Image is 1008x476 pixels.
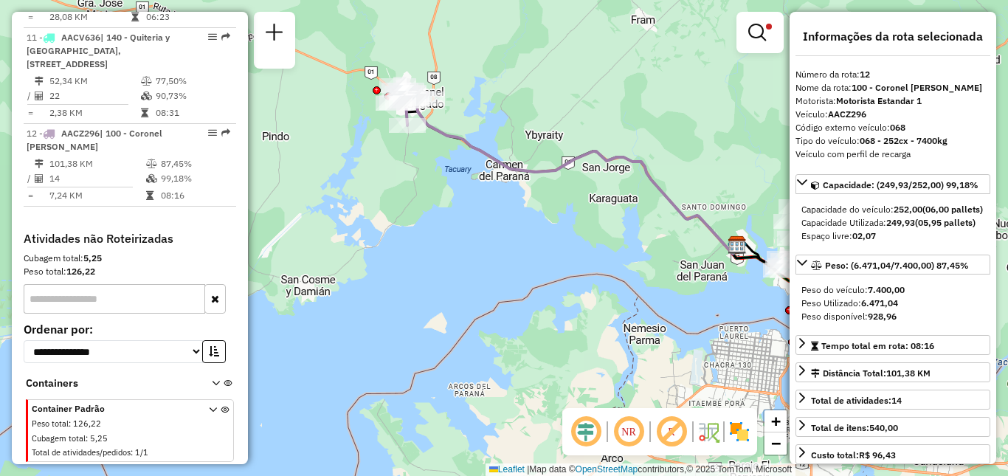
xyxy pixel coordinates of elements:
strong: 02,07 [852,230,876,241]
span: 1/1 [135,447,148,458]
td: / [27,171,34,186]
i: % de utilização da cubagem [141,92,152,100]
span: Filtro Ativo [766,24,772,30]
td: = [27,10,34,24]
h4: Atividades não Roteirizadas [24,232,236,246]
i: Total de Atividades [35,174,44,183]
strong: (05,95 pallets) [915,217,976,228]
td: 7,24 KM [49,188,145,203]
div: Veículo com perfil de recarga [795,148,990,161]
span: + [771,412,781,430]
div: Capacidade Utilizada: [801,216,984,230]
span: 12 - [27,128,162,152]
a: Tempo total em rota: 08:16 [795,335,990,355]
a: Zoom out [764,432,787,455]
a: Total de itens:540,00 [795,417,990,437]
div: Custo total: [811,449,896,462]
span: − [771,434,781,452]
a: Distância Total:101,38 KM [795,362,990,382]
span: 126,22 [73,418,101,429]
td: 06:23 [145,10,222,24]
strong: 12 [860,69,870,80]
a: Custo total:R$ 96,43 [795,444,990,464]
a: Leaflet [489,464,525,475]
td: 77,50% [155,74,229,89]
strong: 14 [891,395,902,406]
span: : [86,433,88,444]
a: Total de atividades:14 [795,390,990,410]
em: Opções [208,128,217,137]
div: Capacidade: (249,93/252,00) 99,18% [795,197,990,249]
a: Zoom in [764,410,787,432]
div: Espaço livre: [801,230,984,243]
strong: 068 [890,122,905,133]
td: 08:16 [160,188,230,203]
em: Rota exportada [221,128,230,137]
strong: 249,93 [886,217,915,228]
strong: 928,96 [868,311,897,322]
img: SAZ PY Encarnación [728,235,747,255]
i: Tempo total em rota [131,13,139,21]
i: % de utilização do peso [146,159,157,168]
span: Peso do veículo: [801,284,905,295]
div: Nome da rota: [795,81,990,94]
i: % de utilização do peso [141,77,152,86]
td: 14 [49,171,145,186]
strong: 100 - Coronel [PERSON_NAME] [852,82,982,93]
td: 87,45% [160,156,230,171]
strong: 252,00 [894,204,922,215]
a: Peso: (6.471,04/7.400,00) 87,45% [795,255,990,275]
td: 99,18% [160,171,230,186]
td: 52,34 KM [49,74,140,89]
span: : [131,447,133,458]
td: 101,38 KM [49,156,145,171]
div: Capacidade do veículo: [801,203,984,216]
strong: 7.400,00 [868,284,905,295]
td: 2,38 KM [49,106,140,120]
span: 101,38 KM [886,368,931,379]
strong: 6.471,04 [861,297,898,308]
img: Fluxo de ruas [697,420,720,444]
span: 5,25 [90,433,108,444]
strong: 5,25 [83,252,102,263]
td: 08:31 [155,106,229,120]
span: Peso total [32,418,69,429]
span: Peso: (6.471,04/7.400,00) 87,45% [825,260,969,271]
div: Map data © contributors,© 2025 TomTom, Microsoft [486,463,795,476]
span: Total de atividades: [811,395,902,406]
i: % de utilização da cubagem [146,174,157,183]
span: Cubagem total [32,433,86,444]
div: Peso total: [24,265,236,278]
span: : [69,418,71,429]
strong: (06,00 pallets) [922,204,983,215]
em: Rota exportada [221,32,230,41]
span: Ocultar NR [611,414,646,449]
span: | [527,464,529,475]
span: | 100 - Coronel [PERSON_NAME] [27,128,162,152]
div: Total de itens: [811,421,898,435]
i: Distância Total [35,77,44,86]
td: 22 [49,89,140,103]
td: 90,73% [155,89,229,103]
i: Tempo total em rota [146,191,153,200]
a: OpenStreetMap [576,464,638,475]
div: Veículo: [795,108,990,121]
h4: Informações da rota selecionada [795,30,990,44]
i: Distância Total [35,159,44,168]
a: Capacidade: (249,93/252,00) 99,18% [795,174,990,194]
div: Tipo do veículo: [795,134,990,148]
span: Total de atividades/pedidos [32,447,131,458]
span: Container Padrão [32,402,191,415]
span: Capacidade: (249,93/252,00) 99,18% [823,179,978,190]
strong: AACZ296 [828,108,866,120]
div: Cubagem total: [24,252,236,265]
span: Containers [26,376,193,391]
td: = [27,188,34,203]
td: / [27,89,34,103]
div: Código externo veículo: [795,121,990,134]
td: = [27,106,34,120]
label: Ordenar por: [24,320,236,338]
div: Peso Utilizado: [801,297,984,310]
span: | 140 - Quiteria y [GEOGRAPHIC_DATA], [STREET_ADDRESS] [27,32,170,69]
a: Exibir filtros [742,18,778,47]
